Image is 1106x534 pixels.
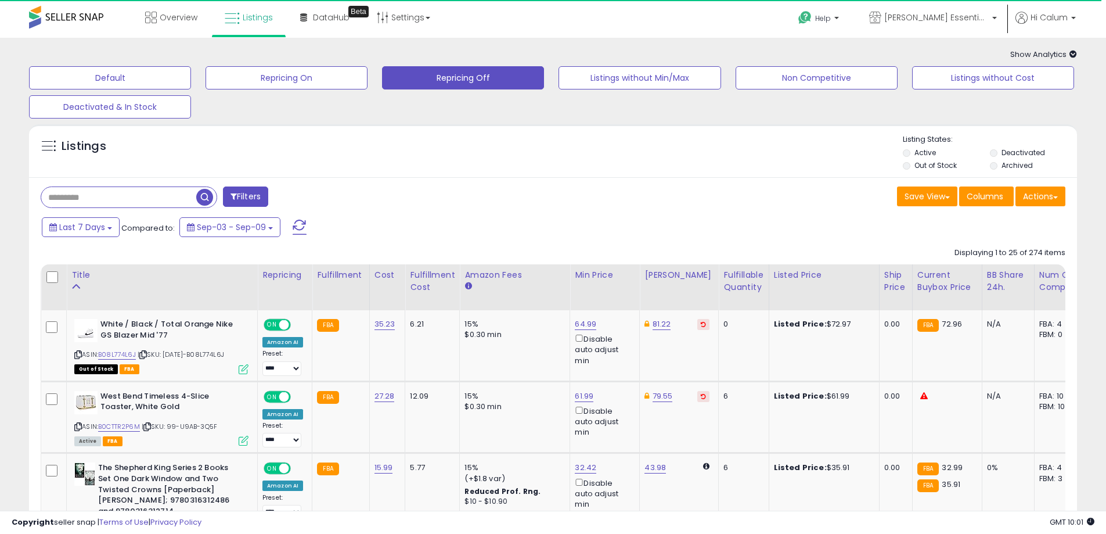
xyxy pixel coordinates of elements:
[653,390,673,402] a: 79.55
[289,320,308,330] span: OFF
[1015,187,1065,206] button: Actions
[71,269,253,281] div: Title
[575,462,596,474] a: 32.42
[262,337,303,347] div: Amazon AI
[262,350,303,376] div: Preset:
[575,318,596,330] a: 64.99
[206,66,368,89] button: Repricing On
[575,404,631,438] div: Disable auto adjust min
[464,402,561,412] div: $0.30 min
[410,463,451,473] div: 5.77
[1039,402,1078,412] div: FBM: 10
[120,364,139,374] span: FBA
[942,479,960,490] span: 35.91
[1001,160,1033,170] label: Archived
[917,319,939,332] small: FBA
[317,391,338,404] small: FBA
[74,391,248,445] div: ASIN:
[774,391,870,402] div: $61.99
[265,320,279,330] span: ON
[262,422,303,448] div: Preset:
[987,391,1025,402] div: N/A
[987,463,1025,473] div: 0%
[1010,49,1077,60] span: Show Analytics
[262,494,303,520] div: Preset:
[464,281,471,292] small: Amazon Fees.
[317,463,338,475] small: FBA
[575,332,631,366] div: Disable auto adjust min
[987,319,1025,329] div: N/A
[410,269,455,293] div: Fulfillment Cost
[99,517,149,528] a: Terms of Use
[723,463,759,473] div: 6
[723,391,759,402] div: 6
[262,269,307,281] div: Repricing
[559,66,720,89] button: Listings without Min/Max
[142,422,217,431] span: | SKU: 99-U9AB-3Q5F
[317,269,364,281] div: Fulfillment
[464,486,541,496] b: Reduced Prof. Rng.
[884,463,903,473] div: 0.00
[374,269,401,281] div: Cost
[1015,12,1076,38] a: Hi Calum
[1001,148,1045,157] label: Deactivated
[1031,12,1068,23] span: Hi Calum
[884,12,989,23] span: [PERSON_NAME] Essentials LLC
[289,464,308,474] span: OFF
[265,392,279,402] span: ON
[100,391,242,415] b: West Bend Timeless 4-Slice Toaster, White Gold
[103,436,123,446] span: FBA
[1039,319,1078,329] div: FBA: 4
[42,217,120,237] button: Last 7 Days
[967,191,1003,202] span: Columns
[575,390,593,402] a: 61.99
[12,517,54,528] strong: Copyright
[348,6,369,17] div: Tooltip anchor
[374,318,395,330] a: 35.23
[138,350,224,359] span: | SKU: [DATE]-B08L774L6J
[914,160,957,170] label: Out of Stock
[912,66,1074,89] button: Listings without Cost
[987,269,1029,293] div: BB Share 24h.
[29,66,191,89] button: Default
[410,391,451,402] div: 12.09
[774,463,870,473] div: $35.91
[774,319,870,329] div: $72.97
[942,318,962,329] span: 72.96
[29,95,191,119] button: Deactivated & In Stock
[464,329,561,340] div: $0.30 min
[798,10,812,25] i: Get Help
[575,269,635,281] div: Min Price
[98,463,239,519] b: The Shepherd King Series 2 Books Set One Dark Window and Two Twisted Crowns [Paperback] [PERSON_N...
[575,476,631,510] div: Disable auto adjust min
[74,319,98,342] img: 215gDZ1X-2L._SL40_.jpg
[653,318,671,330] a: 81.22
[62,138,106,155] h5: Listings
[59,221,105,233] span: Last 7 Days
[150,517,201,528] a: Privacy Policy
[815,13,831,23] span: Help
[774,390,827,402] b: Listed Price:
[774,462,827,473] b: Listed Price:
[262,481,303,491] div: Amazon AI
[98,350,136,360] a: B08L774L6J
[1039,329,1078,340] div: FBM: 0
[959,187,1014,206] button: Columns
[179,217,280,237] button: Sep-03 - Sep-09
[917,463,939,475] small: FBA
[12,517,201,528] div: seller snap | |
[884,269,907,293] div: Ship Price
[74,364,118,374] span: All listings that are currently out of stock and unavailable for purchase on Amazon
[897,187,957,206] button: Save View
[1039,391,1078,402] div: FBA: 10
[723,269,763,293] div: Fulfillable Quantity
[374,462,393,474] a: 15.99
[644,269,714,281] div: [PERSON_NAME]
[74,319,248,373] div: ASIN:
[736,66,898,89] button: Non Competitive
[317,319,338,332] small: FBA
[464,474,561,484] div: (+$1.8 var)
[464,497,561,507] div: $10 - $10.90
[382,66,544,89] button: Repricing Off
[100,319,242,343] b: White / Black / Total Orange Nike GS Blazer Mid '77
